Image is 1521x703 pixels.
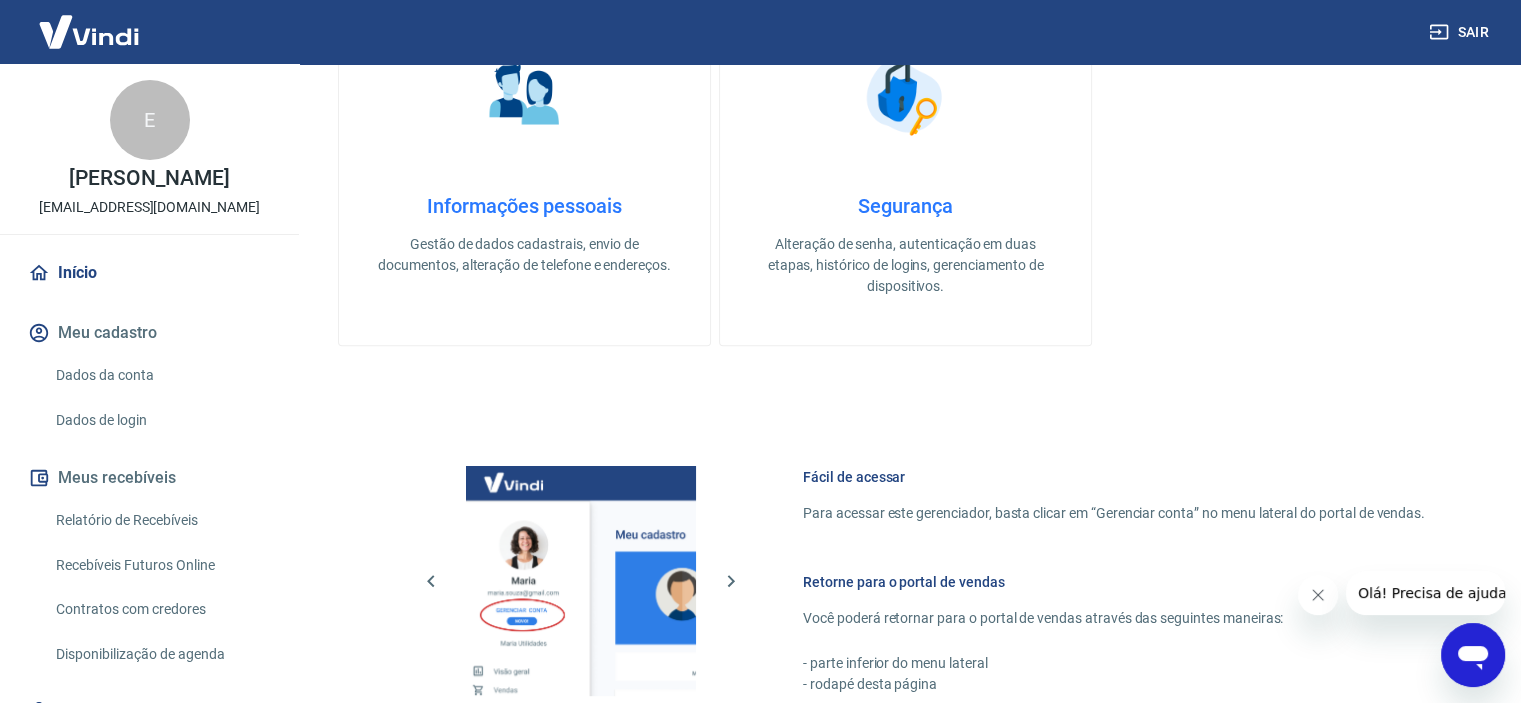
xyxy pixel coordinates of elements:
p: Gestão de dados cadastrais, envio de documentos, alteração de telefone e endereços. [371,234,678,276]
img: Vindi [24,1,154,62]
a: Dados de login [48,400,275,441]
span: Olá! Precisa de ajuda? [12,14,168,30]
img: Segurança [856,46,956,146]
p: Você poderá retornar para o portal de vendas através das seguintes maneiras: [803,608,1425,629]
iframe: Fechar mensagem [1298,575,1338,615]
p: Alteração de senha, autenticação em duas etapas, histórico de logins, gerenciamento de dispositivos. [752,234,1059,297]
a: Recebíveis Futuros Online [48,545,275,586]
a: Relatório de Recebíveis [48,500,275,541]
button: Sair [1425,14,1497,51]
p: [PERSON_NAME] [69,168,229,189]
img: Imagem da dashboard mostrando o botão de gerenciar conta na sidebar no lado esquerdo [466,466,696,696]
a: Início [24,251,275,295]
iframe: Botão para abrir a janela de mensagens [1441,623,1505,687]
iframe: Mensagem da empresa [1346,571,1505,615]
button: Meu cadastro [24,311,275,355]
a: Contratos com credores [48,589,275,630]
div: E [110,80,190,160]
a: Disponibilização de agenda [48,634,275,675]
p: Para acessar este gerenciador, basta clicar em “Gerenciar conta” no menu lateral do portal de ven... [803,503,1425,524]
p: - rodapé desta página [803,674,1425,695]
p: [EMAIL_ADDRESS][DOMAIN_NAME] [39,197,260,218]
img: Informações pessoais [475,46,575,146]
p: - parte inferior do menu lateral [803,653,1425,674]
h4: Segurança [752,194,1059,218]
h6: Retorne para o portal de vendas [803,572,1425,592]
h4: Informações pessoais [371,194,678,218]
a: Dados da conta [48,355,275,396]
button: Meus recebíveis [24,456,275,500]
h6: Fácil de acessar [803,467,1425,487]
